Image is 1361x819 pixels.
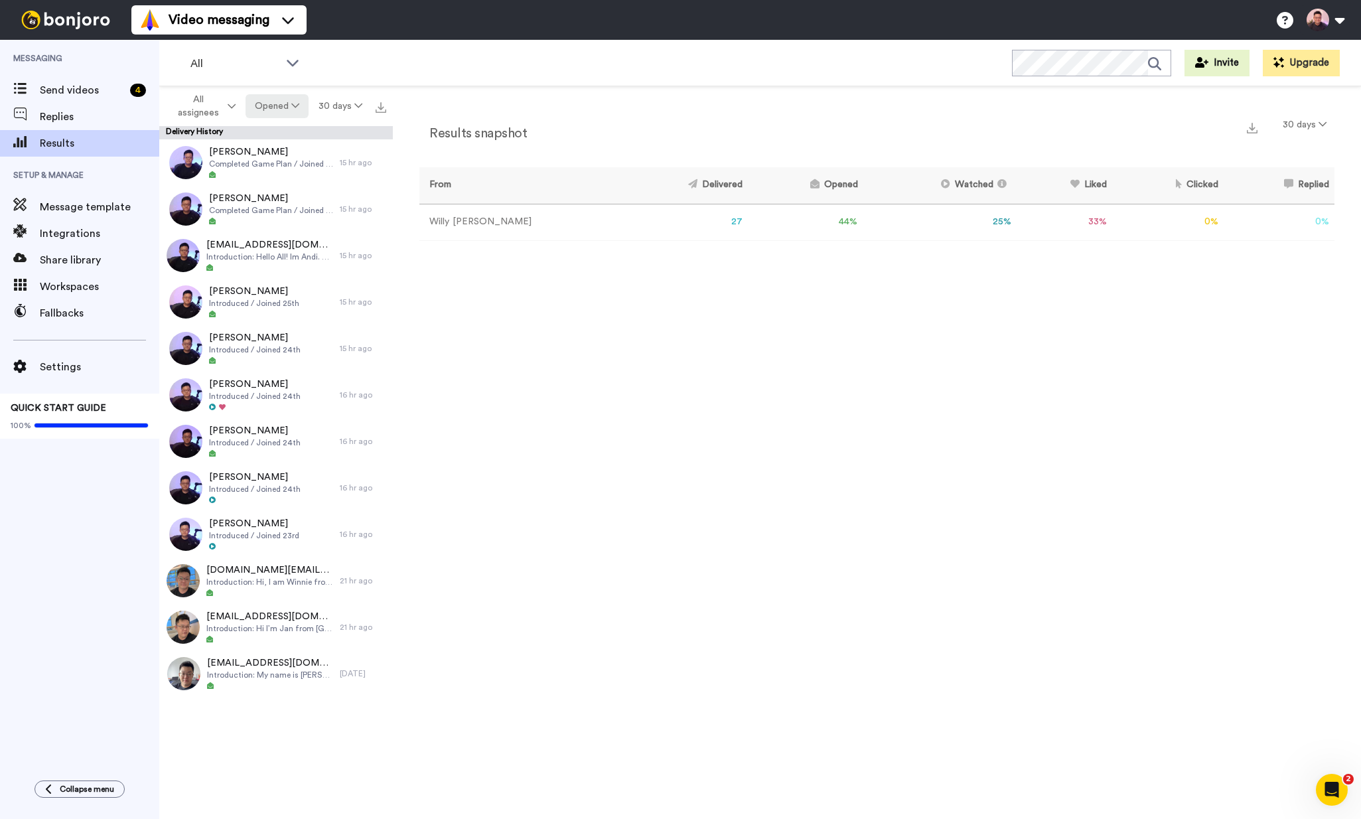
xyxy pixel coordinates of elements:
[1275,113,1334,137] button: 30 days
[1343,774,1354,784] span: 2
[209,331,301,344] span: [PERSON_NAME]
[159,604,393,650] a: [EMAIL_ADDRESS][DOMAIN_NAME]Introduction: Hi I’m Jan from [GEOGRAPHIC_DATA] and I’m a newbie hopi...
[11,420,31,431] span: 100%
[206,623,333,634] span: Introduction: Hi I’m Jan from [GEOGRAPHIC_DATA] and I’m a newbie hoping to learn how to do an onl...
[190,56,279,72] span: All
[1316,774,1348,806] iframe: Intercom live chat
[139,9,161,31] img: vm-color.svg
[159,650,393,697] a: [EMAIL_ADDRESS][DOMAIN_NAME]Introduction: My name is [PERSON_NAME], I'm from [DEMOGRAPHIC_DATA] a...
[40,226,159,242] span: Integrations
[209,285,299,298] span: [PERSON_NAME]
[159,325,393,372] a: [PERSON_NAME]Introduced / Joined 24th15 hr ago
[206,610,333,623] span: [EMAIL_ADDRESS][DOMAIN_NAME]
[340,483,386,493] div: 16 hr ago
[159,372,393,418] a: [PERSON_NAME]Introduced / Joined 24th16 hr ago
[209,159,333,169] span: Completed Game Plan / Joined 15th
[159,511,393,558] a: [PERSON_NAME]Introduced / Joined 23rd16 hr ago
[209,424,301,437] span: [PERSON_NAME]
[372,96,390,116] button: Export all results that match these filters now.
[169,11,269,29] span: Video messaging
[209,437,301,448] span: Introduced / Joined 24th
[169,332,202,365] img: a549cafe-acdc-45f8-96f5-7a8cd938ddec-thumb.jpg
[40,82,125,98] span: Send videos
[1247,123,1257,133] img: export.svg
[209,471,301,484] span: [PERSON_NAME]
[748,204,863,240] td: 44 %
[206,252,333,262] span: Introduction: Hello All! Im Andi. Really interested & curious about this as its a new thing fr me...
[209,192,333,205] span: [PERSON_NAME]
[207,656,333,670] span: [EMAIL_ADDRESS][DOMAIN_NAME]
[309,94,372,118] button: 30 days
[340,668,386,679] div: [DATE]
[40,109,159,125] span: Replies
[340,529,386,540] div: 16 hr ago
[246,94,309,118] button: Opened
[159,558,393,604] a: [DOMAIN_NAME][EMAIL_ADDRESS][DOMAIN_NAME]Introduction: Hi, I am Winnie from [GEOGRAPHIC_DATA]. [P...
[169,378,202,411] img: df874264-a209-4c50-a142-05e5037030dc-thumb.jpg
[35,781,125,798] button: Collapse menu
[1184,50,1250,76] button: Invite
[1017,167,1112,204] th: Liked
[159,418,393,465] a: [PERSON_NAME]Introduced / Joined 24th16 hr ago
[1017,204,1112,240] td: 33 %
[209,484,301,494] span: Introduced / Joined 24th
[40,305,159,321] span: Fallbacks
[209,530,299,541] span: Introduced / Joined 23rd
[40,199,159,215] span: Message template
[169,146,202,179] img: bbb4b329-6e6c-4e65-a93b-d9442f81edbe-thumb.jpg
[206,577,333,587] span: Introduction: Hi, I am Winnie from [GEOGRAPHIC_DATA]. [PERSON_NAME], would like to learn more abo...
[40,135,159,151] span: Results
[622,167,748,204] th: Delivered
[40,359,159,375] span: Settings
[863,167,1017,204] th: Watched
[209,298,299,309] span: Introduced / Joined 25th
[206,563,333,577] span: [DOMAIN_NAME][EMAIL_ADDRESS][DOMAIN_NAME]
[130,84,146,97] div: 4
[159,232,393,279] a: [EMAIL_ADDRESS][DOMAIN_NAME]Introduction: Hello All! Im Andi. Really interested & curious about t...
[162,88,246,125] button: All assignees
[11,404,106,413] span: QUICK START GUIDE
[60,784,114,794] span: Collapse menu
[167,564,200,597] img: 27b70d11-975c-45ef-ada8-3a4d437f7edf-thumb.jpg
[1112,167,1224,204] th: Clicked
[340,436,386,447] div: 16 hr ago
[159,186,393,232] a: [PERSON_NAME]Completed Game Plan / Joined 17th15 hr ago
[209,145,333,159] span: [PERSON_NAME]
[419,204,622,240] td: Willy [PERSON_NAME]
[340,250,386,261] div: 15 hr ago
[340,157,386,168] div: 15 hr ago
[167,239,200,272] img: 0aa92dcb-6d42-4c9a-9ed8-3cee0eb444ed-thumb.jpg
[159,139,393,186] a: [PERSON_NAME]Completed Game Plan / Joined 15th15 hr ago
[169,425,202,458] img: 7851db32-610f-4f44-91a2-4ebd72dcb5e7-thumb.jpg
[340,343,386,354] div: 15 hr ago
[206,238,333,252] span: [EMAIL_ADDRESS][DOMAIN_NAME]
[419,167,622,204] th: From
[1224,167,1334,204] th: Replied
[863,204,1017,240] td: 25 %
[40,252,159,268] span: Share library
[209,205,333,216] span: Completed Game Plan / Joined 17th
[209,517,299,530] span: [PERSON_NAME]
[376,102,386,113] img: export.svg
[1263,50,1340,76] button: Upgrade
[340,622,386,633] div: 21 hr ago
[159,279,393,325] a: [PERSON_NAME]Introduced / Joined 25th15 hr ago
[1243,117,1261,137] button: Export a summary of each team member’s results that match this filter now.
[159,126,393,139] div: Delivery History
[340,575,386,586] div: 21 hr ago
[748,167,863,204] th: Opened
[159,465,393,511] a: [PERSON_NAME]Introduced / Joined 24th16 hr ago
[16,11,115,29] img: bj-logo-header-white.svg
[340,297,386,307] div: 15 hr ago
[167,611,200,644] img: 1493fd95-1c33-4cbe-89c6-de83fbe202f8-thumb.jpg
[169,471,202,504] img: 0ddaf05d-bd9f-4b1c-9f97-b2cabddab5b9-thumb.jpg
[40,279,159,295] span: Workspaces
[169,192,202,226] img: 3da95c6e-20b7-4667-b9d1-2b750b4d17fa-thumb.jpg
[169,518,202,551] img: 9965e81d-9c27-41e9-9365-05b25a47e478-thumb.jpg
[622,204,748,240] td: 27
[419,126,527,141] h2: Results snapshot
[209,344,301,355] span: Introduced / Joined 24th
[171,93,225,119] span: All assignees
[1224,204,1334,240] td: 0 %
